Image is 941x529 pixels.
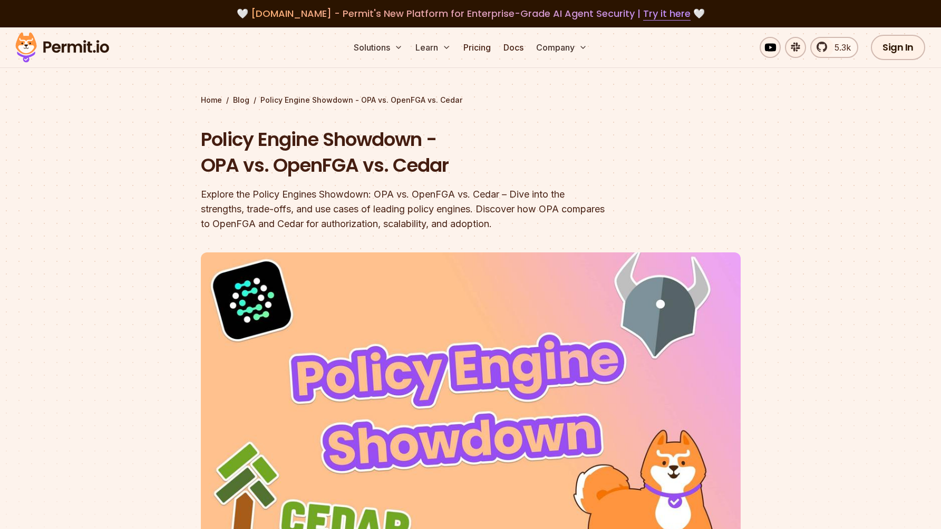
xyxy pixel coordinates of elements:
[871,35,925,60] a: Sign In
[532,37,591,58] button: Company
[828,41,851,54] span: 5.3k
[350,37,407,58] button: Solutions
[11,30,114,65] img: Permit logo
[201,126,606,179] h1: Policy Engine Showdown - OPA vs. OpenFGA vs. Cedar
[201,95,222,105] a: Home
[201,187,606,231] div: Explore the Policy Engines Showdown: OPA vs. OpenFGA vs. Cedar – Dive into the strengths, trade-o...
[201,95,741,105] div: / /
[459,37,495,58] a: Pricing
[499,37,528,58] a: Docs
[643,7,691,21] a: Try it here
[233,95,249,105] a: Blog
[251,7,691,20] span: [DOMAIN_NAME] - Permit's New Platform for Enterprise-Grade AI Agent Security |
[810,37,858,58] a: 5.3k
[411,37,455,58] button: Learn
[25,6,916,21] div: 🤍 🤍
